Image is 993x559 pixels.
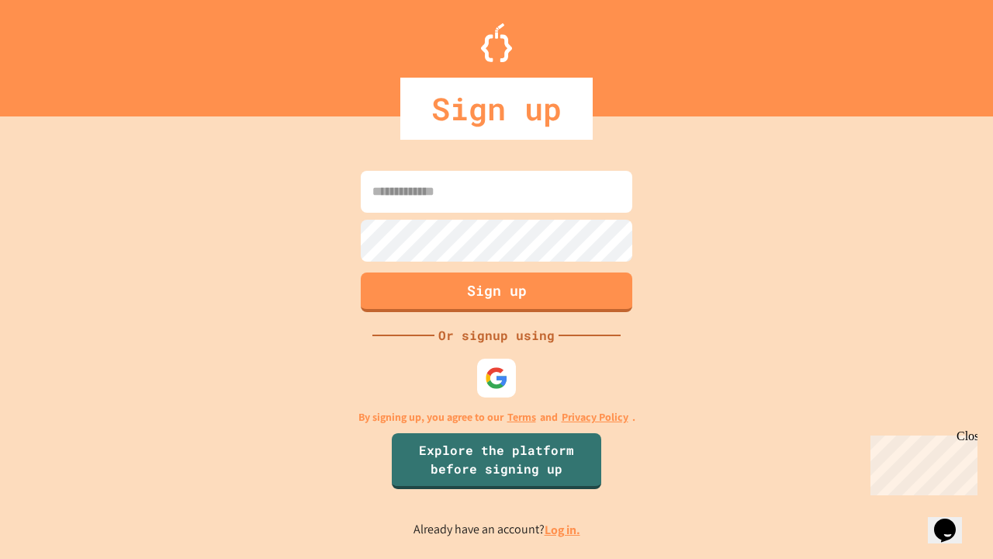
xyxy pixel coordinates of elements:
[485,366,508,390] img: google-icon.svg
[358,409,635,425] p: By signing up, you agree to our and .
[400,78,593,140] div: Sign up
[392,433,601,489] a: Explore the platform before signing up
[562,409,628,425] a: Privacy Policy
[507,409,536,425] a: Terms
[6,6,107,99] div: Chat with us now!Close
[864,429,977,495] iframe: chat widget
[545,522,580,538] a: Log in.
[413,520,580,540] p: Already have an account?
[361,273,632,312] button: Sign up
[481,23,512,62] img: Logo.svg
[928,497,977,543] iframe: chat widget
[434,326,559,345] div: Or signup using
